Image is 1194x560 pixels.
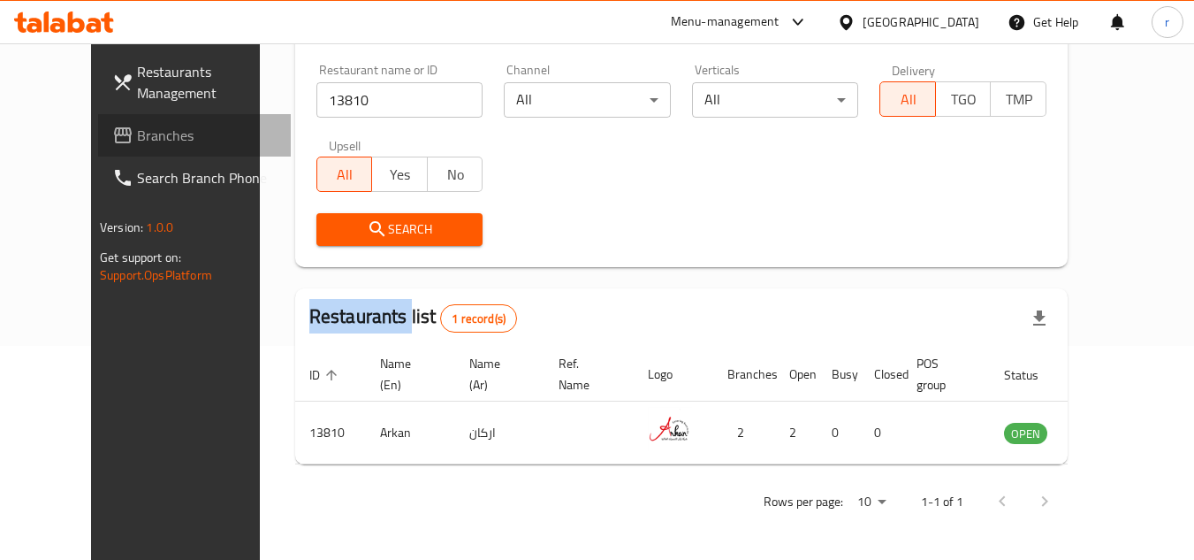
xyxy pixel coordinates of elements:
span: OPEN [1004,424,1047,444]
td: Arkan [366,402,455,464]
span: POS group [916,353,969,395]
span: Yes [379,162,421,188]
div: Export file [1018,297,1061,340]
span: ID [309,364,343,386]
div: [GEOGRAPHIC_DATA] [863,12,979,32]
td: 0 [860,402,902,464]
span: Search Branch Phone [137,167,277,188]
span: Status [1004,364,1061,386]
td: 13810 [295,402,366,464]
button: TGO [935,81,992,117]
td: 2 [775,402,818,464]
span: All [324,162,366,188]
th: Logo [634,348,713,402]
button: Search [316,213,483,246]
span: Branches [137,125,277,146]
span: Get support on: [100,246,181,269]
span: Search [331,219,469,241]
span: Version: [100,216,143,239]
span: 1.0.0 [146,216,173,239]
span: No [435,162,476,188]
p: Rows per page: [764,491,843,513]
div: All [692,82,859,118]
a: Support.OpsPlatform [100,264,212,287]
img: Arkan [648,407,692,451]
a: Restaurants Management [98,50,291,114]
label: Upsell [329,139,361,151]
span: Restaurants Management [137,61,277,104]
th: Open [775,348,818,402]
span: TGO [943,87,985,112]
span: TMP [998,87,1039,112]
div: OPEN [1004,423,1047,444]
span: Name (En) [380,353,434,395]
button: TMP [990,81,1046,117]
button: Yes [371,157,428,192]
span: Ref. Name [559,353,612,395]
td: 0 [818,402,860,464]
td: اركان [455,402,544,464]
th: Busy [818,348,860,402]
table: enhanced table [295,348,1144,464]
a: Branches [98,114,291,157]
p: 1-1 of 1 [921,491,963,513]
th: Branches [713,348,775,402]
h2: Restaurants list [309,303,517,333]
span: r [1165,12,1169,32]
span: Name (Ar) [469,353,523,395]
button: All [316,157,373,192]
label: Delivery [892,64,936,76]
div: Total records count [440,304,517,333]
h2: Restaurant search [316,21,1046,48]
div: All [504,82,671,118]
a: Search Branch Phone [98,157,291,199]
span: 1 record(s) [441,311,516,327]
div: Rows per page: [850,489,893,516]
button: All [879,81,936,117]
button: No [427,157,483,192]
td: 2 [713,402,775,464]
th: Closed [860,348,902,402]
div: Menu-management [671,12,780,33]
span: All [887,87,929,112]
input: Search for restaurant name or ID.. [316,82,483,118]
